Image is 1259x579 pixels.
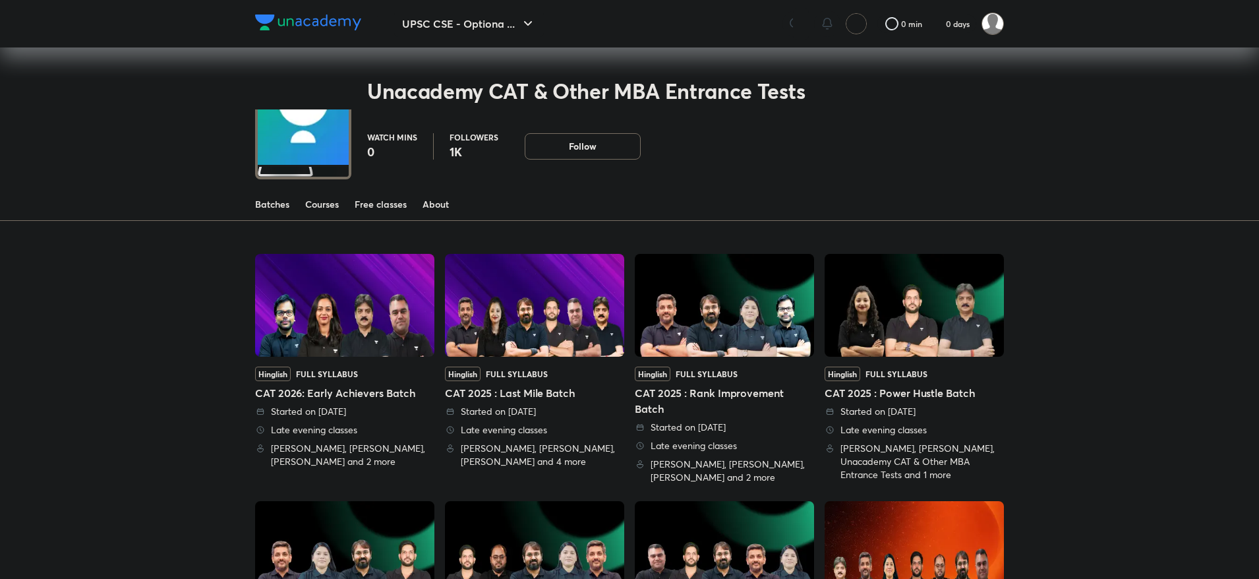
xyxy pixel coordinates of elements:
[255,385,434,401] div: CAT 2026: Early Achievers Batch
[865,370,927,378] div: Full Syllabus
[635,254,814,357] img: Thumbnail
[635,367,670,381] span: Hinglish
[635,421,814,434] div: Started on 13 Jul 2025
[255,423,434,437] div: Late evening classes
[635,247,814,484] div: CAT 2025 : Rank Improvement Batch
[930,17,943,30] img: streak
[423,189,449,220] a: About
[255,15,361,30] img: Company Logo
[255,247,434,484] div: CAT 2026: Early Achievers Batch
[355,198,407,211] div: Free classes
[445,367,481,381] span: Hinglish
[305,198,339,211] div: Courses
[635,458,814,484] div: Amiya Kumar, Deepika Awasthi, Saral Nashier and 2 more
[825,385,1004,401] div: CAT 2025 : Power Hustle Batch
[825,254,1004,357] img: Thumbnail
[825,442,1004,481] div: Lokesh Agarwal, Ravi Kumar, Unacademy CAT & Other MBA Entrance Tests and 1 more
[255,367,291,381] span: Hinglish
[255,189,289,220] a: Batches
[255,405,434,418] div: Started on 13 Aug 2025
[846,13,867,34] button: avatar
[850,18,862,30] img: avatar
[394,11,544,37] button: UPSC CSE - Optiona ...
[258,74,349,165] img: class
[445,405,624,418] div: Started on 4 Aug 2025
[445,254,624,357] img: Thumbnail
[825,247,1004,484] div: CAT 2025 : Power Hustle Batch
[296,370,358,378] div: Full Syllabus
[367,133,417,141] p: Watch mins
[569,140,597,153] span: Follow
[825,405,1004,418] div: Started on 8 Jul 2025
[255,254,434,357] img: Thumbnail
[423,198,449,211] div: About
[305,189,339,220] a: Courses
[635,439,814,452] div: Late evening classes
[635,385,814,417] div: CAT 2025 : Rank Improvement Batch
[676,370,738,378] div: Full Syllabus
[525,133,641,160] button: Follow
[255,442,434,468] div: Lokesh Agarwal, Amiya Kumar, Amit Deepak Rohra and 2 more
[981,13,1004,35] img: Alan Pail.M
[450,133,498,141] p: Followers
[355,189,407,220] a: Free classes
[445,247,624,484] div: CAT 2025 : Last Mile Batch
[367,144,417,160] p: 0
[367,78,805,104] h2: Unacademy CAT & Other MBA Entrance Tests
[825,367,860,381] span: Hinglish
[255,198,289,211] div: Batches
[486,370,548,378] div: Full Syllabus
[445,442,624,468] div: Lokesh Agarwal, Ravi Kumar, Saral Nashier and 4 more
[255,15,361,34] a: Company Logo
[450,144,498,160] p: 1K
[445,385,624,401] div: CAT 2025 : Last Mile Batch
[825,423,1004,437] div: Late evening classes
[445,423,624,437] div: Late evening classes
